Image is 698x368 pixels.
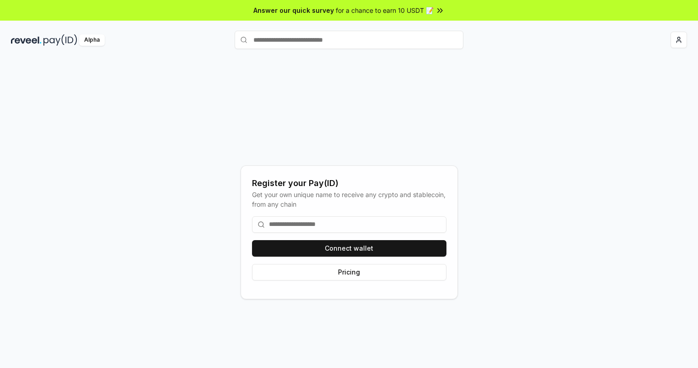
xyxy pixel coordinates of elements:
img: pay_id [43,34,77,46]
button: Pricing [252,264,446,280]
div: Alpha [79,34,105,46]
button: Connect wallet [252,240,446,257]
div: Register your Pay(ID) [252,177,446,190]
span: Answer our quick survey [253,5,334,15]
div: Get your own unique name to receive any crypto and stablecoin, from any chain [252,190,446,209]
img: reveel_dark [11,34,42,46]
span: for a chance to earn 10 USDT 📝 [336,5,434,15]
